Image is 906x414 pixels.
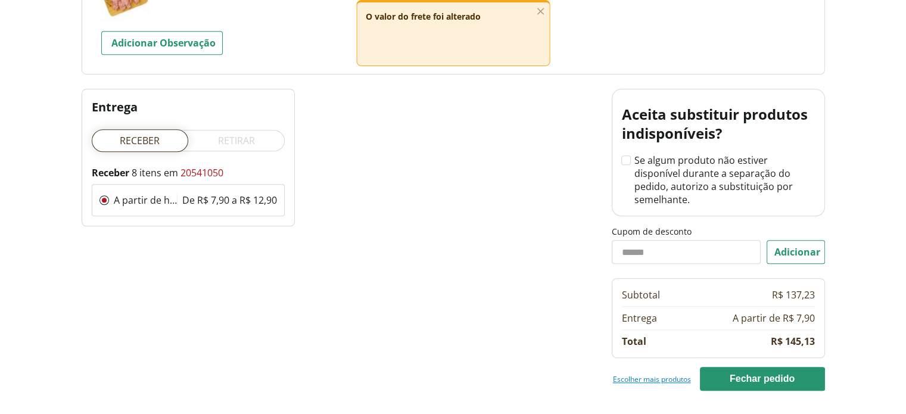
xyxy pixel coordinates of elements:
label: Receber [92,130,188,151]
h2: Entrega [92,99,285,115]
div: A partir de hoje [114,194,177,207]
td: A partir de R$ 7,90 [733,312,815,325]
a: Adicionar Observação [101,31,223,55]
td: Total [622,335,646,348]
button: Fechar pedido [700,367,825,391]
td: R$ 137,23 [772,288,815,301]
span: 8 itens em [92,166,180,179]
a: 20541050 [180,166,223,179]
input: Se algum produto não estiver disponível durante a separação do pedido, autorizo a substituição po... [622,156,630,164]
div: De R$ 7,90 a R$ 12,90 [182,194,277,207]
td: R$ 145,13 [771,335,815,348]
h2: Aceita substituir produtos indisponíveis? [622,105,815,143]
td: Entrega [622,312,657,325]
span: O valor do frete foi alterado [366,11,481,22]
label: Se algum produto não estiver disponível durante a separação do pedido, autorizo a substituição po... [622,154,815,206]
label: Cupom de desconto [612,226,825,238]
button: Adicionar [767,240,825,264]
label: Retirar [188,129,285,152]
a: Escolher mais produtos [613,374,691,384]
strong: Receber [92,166,129,179]
td: Subtotal [622,288,660,301]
